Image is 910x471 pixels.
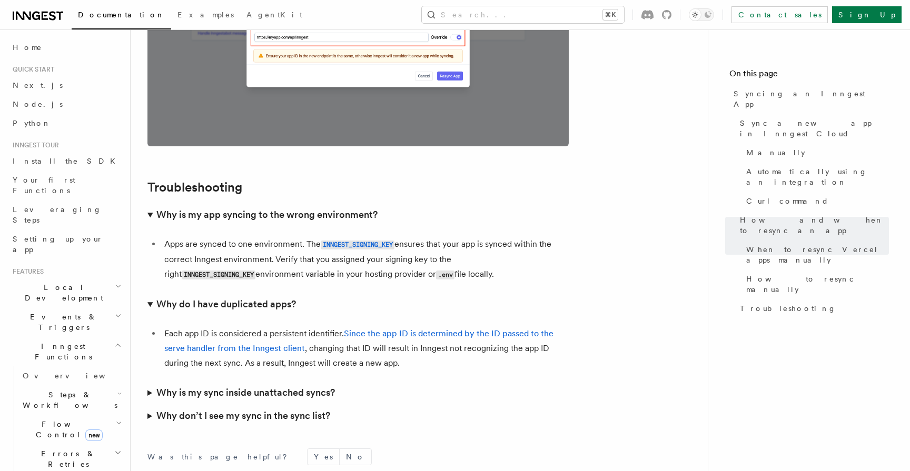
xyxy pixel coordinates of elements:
[746,147,805,158] span: Manually
[171,3,240,28] a: Examples
[13,81,63,89] span: Next.js
[8,65,54,74] span: Quick start
[8,200,124,229] a: Leveraging Steps
[8,312,115,333] span: Events & Triggers
[740,118,889,139] span: Sync a new app in Inngest Cloud
[729,67,889,84] h4: On this page
[321,239,394,249] a: INNGEST_SIGNING_KEY
[72,3,171,29] a: Documentation
[740,303,836,314] span: Troubleshooting
[736,211,889,240] a: How and when to resync an app
[8,307,124,337] button: Events & Triggers
[13,235,103,254] span: Setting up your app
[740,215,889,236] span: How and when to resync an app
[729,84,889,114] a: Syncing an Inngest App
[734,88,889,109] span: Syncing an Inngest App
[8,141,59,149] span: Inngest tour
[13,205,102,224] span: Leveraging Steps
[147,404,569,427] summary: Why don’t I see my sync in the sync list?
[23,372,131,380] span: Overview
[177,11,234,19] span: Examples
[18,419,116,440] span: Flow Control
[746,196,829,206] span: Curl command
[8,229,124,259] a: Setting up your app
[147,293,569,316] summary: Why do I have duplicated apps?
[742,162,889,192] a: Automatically using an integration
[156,297,296,312] h3: Why do I have duplicated apps?
[746,166,889,187] span: Automatically using an integration
[18,385,124,415] button: Steps & Workflows
[321,240,394,249] code: INNGEST_SIGNING_KEY
[240,3,309,28] a: AgentKit
[18,389,117,410] span: Steps & Workflows
[8,337,124,366] button: Inngest Functions
[736,299,889,318] a: Troubleshooting
[8,114,124,133] a: Python
[603,9,618,20] kbd: ⌘K
[8,38,124,57] a: Home
[8,267,44,276] span: Features
[8,282,115,303] span: Local Development
[164,328,553,353] a: Since the app ID is determined by the ID passed to the serve handler from the Inngest client
[742,240,889,269] a: When to resync Vercel apps manually
[147,381,569,404] summary: Why is my sync inside unattached syncs?
[13,119,51,127] span: Python
[746,244,889,265] span: When to resync Vercel apps manually
[18,448,114,469] span: Errors & Retries
[161,326,569,370] li: Each app ID is considered a persistent identifier. , changing that ID will result in Inngest not ...
[436,270,454,279] code: .env
[156,408,330,423] h3: Why don’t I see my sync in the sync list?
[156,385,335,400] h3: Why is my sync inside unattached syncs?
[13,100,63,108] span: Node.js
[161,237,569,282] li: Apps are synced to one environment. The ensures that your app is synced within the correct Innges...
[156,207,378,222] h3: Why is my app syncing to the wrong environment?
[832,6,902,23] a: Sign Up
[8,95,124,114] a: Node.js
[8,76,124,95] a: Next.js
[182,270,255,279] code: INNGEST_SIGNING_KEY
[731,6,828,23] a: Contact sales
[689,8,714,21] button: Toggle dark mode
[246,11,302,19] span: AgentKit
[308,449,339,465] button: Yes
[742,269,889,299] a: How to resync manually
[8,278,124,307] button: Local Development
[147,203,569,226] summary: Why is my app syncing to the wrong environment?
[8,152,124,171] a: Install the SDK
[742,143,889,162] a: Manually
[736,114,889,143] a: Sync a new app in Inngest Cloud
[78,11,165,19] span: Documentation
[13,176,75,195] span: Your first Functions
[85,429,103,441] span: new
[742,192,889,211] a: Curl command
[147,180,242,195] a: Troubleshooting
[13,42,42,53] span: Home
[340,449,371,465] button: No
[8,341,114,362] span: Inngest Functions
[147,452,294,462] p: Was this page helpful?
[18,366,124,385] a: Overview
[8,171,124,200] a: Your first Functions
[422,6,624,23] button: Search...⌘K
[13,157,122,165] span: Install the SDK
[746,274,889,295] span: How to resync manually
[18,415,124,444] button: Flow Controlnew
